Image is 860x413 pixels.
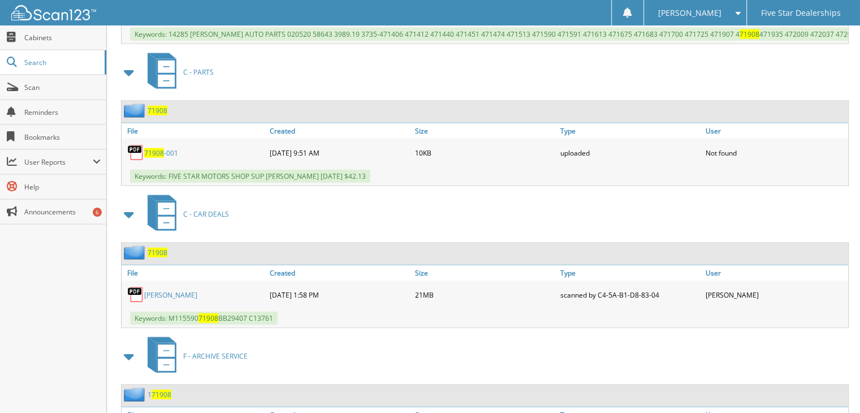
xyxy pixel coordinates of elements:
a: 71908 [148,106,167,115]
a: Type [558,265,703,281]
span: Reminders [24,107,101,117]
a: Size [412,123,558,139]
div: scanned by C4-5A-B1-D8-83-04 [558,283,703,306]
div: uploaded [558,141,703,164]
a: Created [267,123,412,139]
a: 171908 [148,390,171,399]
span: Search [24,58,99,67]
a: C - PARTS [141,50,214,94]
img: PDF.png [127,286,144,303]
div: 10KB [412,141,558,164]
a: 71908-001 [144,148,178,158]
span: Cabinets [24,33,101,42]
a: C - CAR DEALS [141,192,229,236]
span: User Reports [24,157,93,167]
div: [DATE] 9:51 AM [267,141,412,164]
span: Five Star Dealerships [761,10,841,16]
span: Help [24,182,101,192]
a: 71908 [148,248,167,257]
img: scan123-logo-white.svg [11,5,96,20]
a: Type [558,123,703,139]
div: 6 [93,208,102,217]
span: Announcements [24,207,101,217]
span: C - CAR DEALS [183,209,229,219]
img: PDF.png [127,144,144,161]
span: 71908 [198,313,218,323]
span: C - PARTS [183,67,214,77]
div: [PERSON_NAME] [703,283,848,306]
a: F - ARCHIVE SERVICE [141,334,248,378]
span: 71908 [152,390,171,399]
a: User [703,123,848,139]
iframe: Chat Widget [803,359,860,413]
img: folder2.png [124,246,148,260]
img: folder2.png [124,388,148,402]
span: Keywords: M115590 BB29407 C13761 [130,312,278,325]
div: [DATE] 1:58 PM [267,283,412,306]
span: Scan [24,83,101,92]
a: User [703,265,848,281]
a: [PERSON_NAME] [144,290,197,300]
a: File [122,123,267,139]
a: Size [412,265,558,281]
span: 71908 [740,29,759,39]
img: folder2.png [124,104,148,118]
span: 71908 [144,148,164,158]
span: Keywords: FIVE STAR MOTORS SHOP SUP [PERSON_NAME] [DATE] $42.13 [130,170,370,183]
a: File [122,265,267,281]
div: 21MB [412,283,558,306]
span: Bookmarks [24,132,101,142]
a: Created [267,265,412,281]
span: F - ARCHIVE SERVICE [183,351,248,361]
span: [PERSON_NAME] [658,10,721,16]
div: Not found [703,141,848,164]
